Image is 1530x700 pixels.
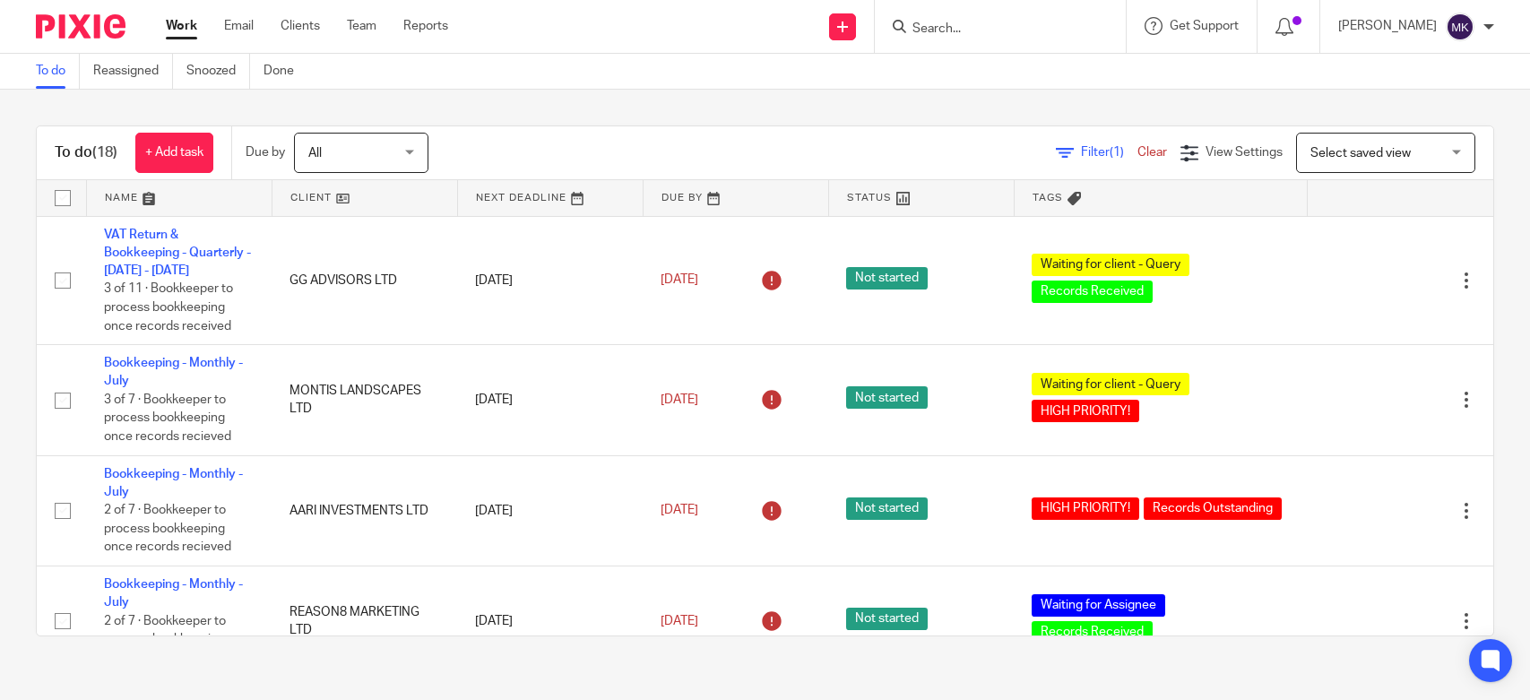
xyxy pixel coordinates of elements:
a: Snoozed [186,54,250,89]
a: Email [224,17,254,35]
span: Tags [1033,193,1063,203]
a: Clear [1137,146,1167,159]
td: [DATE] [457,216,643,345]
span: Records Received [1032,621,1153,644]
span: (18) [92,145,117,160]
td: MONTIS LANDSCAPES LTD [272,345,457,455]
span: HIGH PRIORITY! [1032,400,1139,422]
span: Records Outstanding [1144,497,1282,520]
td: [DATE] [457,345,643,455]
img: Pixie [36,14,125,39]
span: Filter [1081,146,1137,159]
a: Work [166,17,197,35]
span: [DATE] [661,615,698,627]
span: Not started [846,386,928,409]
span: Select saved view [1310,147,1411,160]
span: [DATE] [661,505,698,517]
h1: To do [55,143,117,162]
span: 2 of 7 · Bookkeeper to process bookkeeping once records recieved [104,504,231,553]
span: View Settings [1206,146,1283,159]
span: (1) [1110,146,1124,159]
span: All [308,147,322,160]
span: 2 of 7 · Bookkeeper to process bookkeeping once records recieved [104,615,231,664]
span: Get Support [1170,20,1239,32]
a: Reassigned [93,54,173,89]
a: Team [347,17,376,35]
a: Bookkeeping - Monthly - July [104,468,243,498]
p: Due by [246,143,285,161]
span: Waiting for client - Query [1032,373,1189,395]
a: VAT Return & Bookkeeping - Quarterly - [DATE] - [DATE] [104,229,251,278]
span: Not started [846,608,928,630]
span: [DATE] [661,393,698,406]
span: Not started [846,267,928,290]
td: GG ADVISORS LTD [272,216,457,345]
span: Waiting for client - Query [1032,254,1189,276]
span: Not started [846,497,928,520]
a: To do [36,54,80,89]
p: [PERSON_NAME] [1338,17,1437,35]
a: + Add task [135,133,213,173]
td: AARI INVESTMENTS LTD [272,455,457,566]
span: HIGH PRIORITY! [1032,497,1139,520]
a: Bookkeeping - Monthly - July [104,357,243,387]
img: svg%3E [1446,13,1474,41]
a: Done [264,54,307,89]
span: 3 of 7 · Bookkeeper to process bookkeeping once records recieved [104,393,231,443]
a: Bookkeeping - Monthly - July [104,578,243,609]
a: Clients [281,17,320,35]
span: Waiting for Assignee [1032,594,1165,617]
a: Reports [403,17,448,35]
td: [DATE] [457,455,643,566]
input: Search [911,22,1072,38]
span: [DATE] [661,274,698,287]
td: [DATE] [457,566,643,676]
td: REASON8 MARKETING LTD [272,566,457,676]
span: Records Received [1032,281,1153,303]
span: 3 of 11 · Bookkeeper to process bookkeeping once records received [104,283,233,333]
